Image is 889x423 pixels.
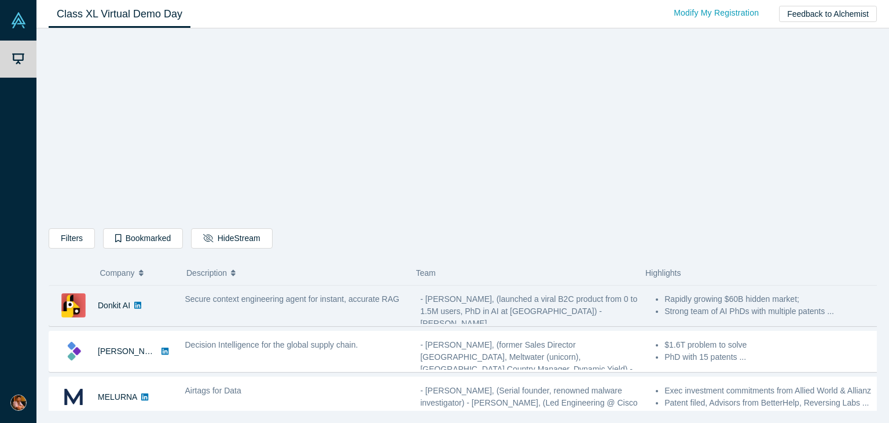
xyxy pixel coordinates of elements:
img: Alchemist Vault Logo [10,12,27,28]
span: - [PERSON_NAME], (launched a viral B2C product from 0 to 1.5M users, PhD in AI at [GEOGRAPHIC_DAT... [420,294,637,328]
a: Donkit AI [98,301,130,310]
span: Company [100,261,135,285]
li: PhD with 15 patents ... [664,351,879,363]
button: Bookmarked [103,228,183,249]
a: Modify My Registration [662,3,771,23]
span: Description [186,261,227,285]
button: Feedback to Alchemist [779,6,877,22]
button: Filters [49,228,95,249]
span: - [PERSON_NAME], (former Sales Director [GEOGRAPHIC_DATA], Meltwater (unicorn), [GEOGRAPHIC_DATA]... [420,340,633,386]
img: Kimaru AI's Logo [61,339,86,363]
span: Team [416,268,436,278]
img: Kartik Agnihotri's Account [10,395,27,411]
a: Class XL Virtual Demo Day [49,1,190,28]
li: Rapidly growing $60B hidden market; [664,293,879,305]
span: Secure context engineering agent for instant, accurate RAG [185,294,399,304]
iframe: Alchemist Class XL Demo Day: Vault [302,38,624,220]
button: HideStream [191,228,272,249]
img: Donkit AI's Logo [61,293,86,318]
li: Exec investment commitments from Allied World & Allianz [664,385,879,397]
button: Company [100,261,175,285]
span: Decision Intelligence for the global supply chain. [185,340,358,349]
li: Strong team of AI PhDs with multiple patents ... [664,305,879,318]
a: MELURNA [98,392,137,402]
img: MELURNA's Logo [61,385,86,409]
span: Airtags for Data [185,386,241,395]
button: Description [186,261,404,285]
li: $1.6T problem to solve [664,339,879,351]
li: Patent filed, Advisors from BetterHelp, Reversing Labs ... [664,397,879,409]
a: [PERSON_NAME] [98,347,164,356]
span: Highlights [645,268,681,278]
span: - [PERSON_NAME], (Serial founder, renowned malware investigator) - [PERSON_NAME], (Led Engineerin... [420,386,637,420]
